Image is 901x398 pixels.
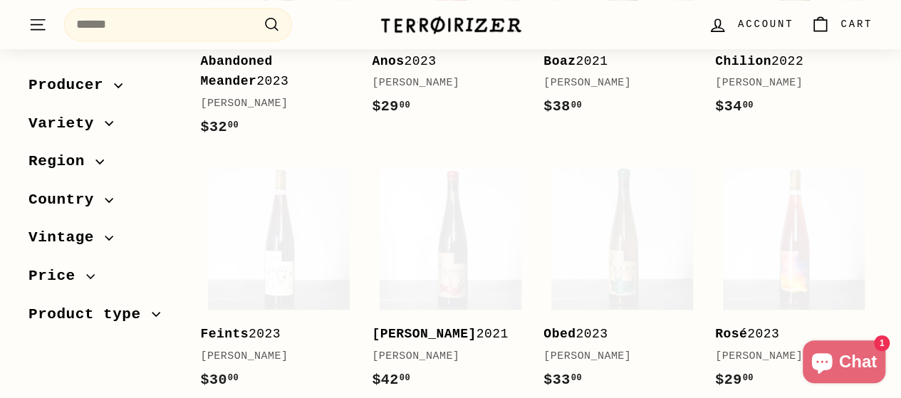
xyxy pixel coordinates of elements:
[699,4,802,46] a: Account
[400,100,410,110] sup: 00
[372,54,404,68] b: Anos
[543,98,582,115] span: $38
[200,348,343,365] div: [PERSON_NAME]
[571,373,582,383] sup: 00
[372,348,515,365] div: [PERSON_NAME]
[798,340,890,387] inbox-online-store-chat: Shopify online store chat
[200,51,343,93] div: 2023
[571,100,582,110] sup: 00
[715,348,858,365] div: [PERSON_NAME]
[372,327,476,341] b: [PERSON_NAME]
[28,303,152,327] span: Product type
[715,54,771,68] b: Chilion
[543,324,687,345] div: 2023
[372,51,515,72] div: 2023
[28,112,105,136] span: Variety
[715,372,754,388] span: $29
[738,16,793,32] span: Account
[28,73,114,98] span: Producer
[543,372,582,388] span: $33
[200,95,343,112] div: [PERSON_NAME]
[543,54,576,68] b: Boaz
[200,372,239,388] span: $30
[400,373,410,383] sup: 00
[372,98,410,115] span: $29
[28,146,177,184] button: Region
[372,75,515,92] div: [PERSON_NAME]
[715,75,858,92] div: [PERSON_NAME]
[200,119,239,135] span: $32
[28,264,86,288] span: Price
[372,324,515,345] div: 2021
[200,327,249,341] b: Feints
[200,54,272,89] b: Abandoned Meander
[715,98,754,115] span: $34
[543,348,687,365] div: [PERSON_NAME]
[543,51,687,72] div: 2021
[28,226,105,250] span: Vintage
[28,150,95,174] span: Region
[28,299,177,337] button: Product type
[715,327,747,341] b: Rosé
[28,261,177,299] button: Price
[228,373,239,383] sup: 00
[802,4,881,46] a: Cart
[715,51,858,72] div: 2022
[28,188,105,212] span: Country
[200,324,343,345] div: 2023
[715,324,858,345] div: 2023
[28,184,177,223] button: Country
[543,75,687,92] div: [PERSON_NAME]
[28,108,177,147] button: Variety
[228,120,239,130] sup: 00
[840,16,873,32] span: Cart
[372,372,410,388] span: $42
[543,327,576,341] b: Obed
[28,222,177,261] button: Vintage
[742,100,753,110] sup: 00
[28,70,177,108] button: Producer
[742,373,753,383] sup: 00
